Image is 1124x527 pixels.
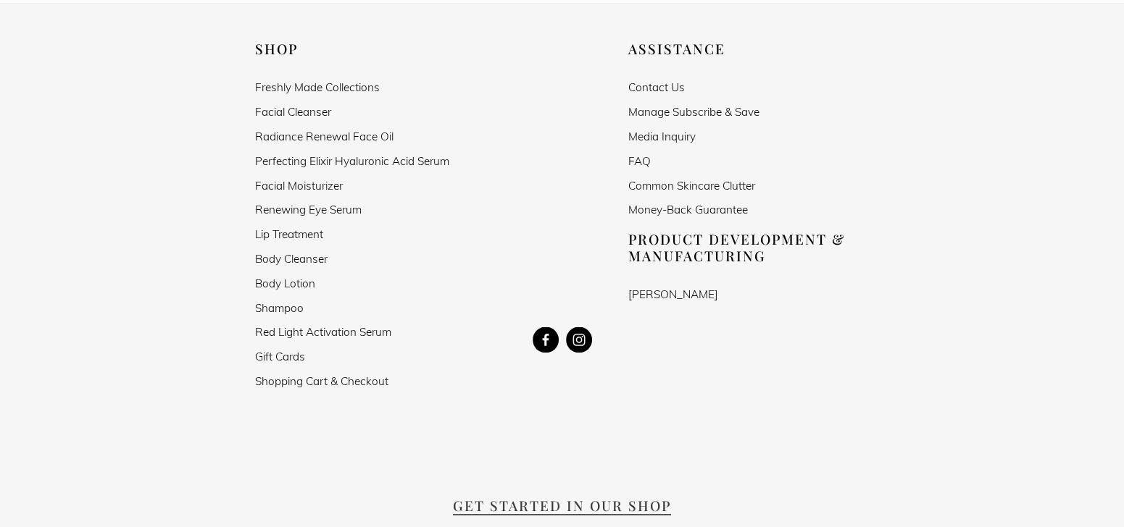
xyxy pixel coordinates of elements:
[566,326,592,353] a: Instagram
[499,397,625,418] iframe: fb:like Facebook Social Plugin
[628,231,870,263] h2: Product Development & Manufacturing
[254,41,496,57] h2: Shop
[254,203,361,216] a: Renewing Eye Serum
[628,288,718,300] a: [PERSON_NAME]
[254,106,330,118] a: Facial Cleanser
[254,228,322,240] a: Lip Treatment
[254,302,303,314] a: Shampoo
[628,203,748,216] a: Money-Back Guarantee
[628,155,651,167] a: FAQ
[628,180,755,192] a: Common Skincare Clutter
[254,375,388,387] a: Shopping Cart & Checkout
[254,253,327,265] a: Body Cleanser
[254,130,393,143] a: Radiance Renewal Face Oil
[628,106,759,118] a: Manage Subscribe & Save
[453,497,671,514] a: Get Started in our Shop
[254,277,315,290] a: Body Lotion
[628,130,696,143] a: Media Inquiry
[453,496,671,515] span: Get Started in our Shop
[628,81,685,93] a: Contact Us
[254,155,449,167] a: Perfecting Elixir Hyaluronic Acid Serum
[254,180,342,192] a: Facial Moisturizer
[254,81,379,93] a: Freshly Made Collections
[628,41,870,57] h2: Assistance
[533,326,559,353] a: Kevin Lesser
